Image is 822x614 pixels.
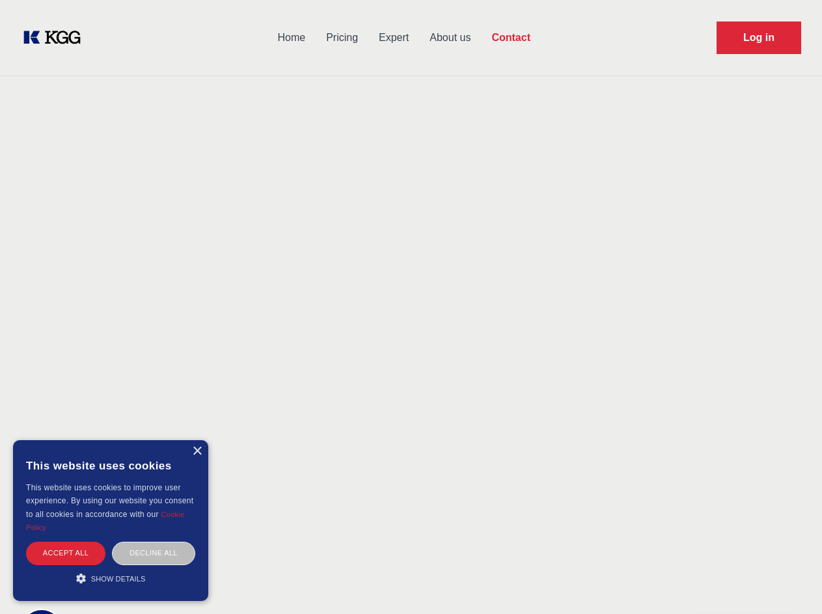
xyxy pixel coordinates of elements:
a: Expert [368,21,419,55]
div: This website uses cookies [26,450,195,481]
a: Pricing [316,21,368,55]
div: Close [192,447,202,456]
iframe: Chat Widget [757,551,822,614]
span: This website uses cookies to improve user experience. By using our website you consent to all coo... [26,483,193,519]
a: Contact [481,21,541,55]
div: Show details [26,572,195,585]
a: About us [419,21,481,55]
div: Decline all [112,542,195,565]
a: Request Demo [717,21,801,54]
span: Show details [91,575,146,583]
a: Home [267,21,316,55]
div: Accept all [26,542,105,565]
a: Cookie Policy [26,510,185,531]
a: KOL Knowledge Platform: Talk to Key External Experts (KEE) [21,27,91,48]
